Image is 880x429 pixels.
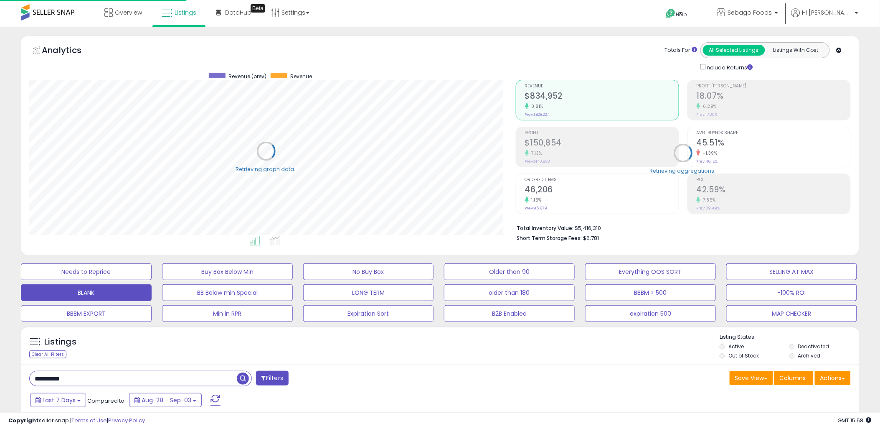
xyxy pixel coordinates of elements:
button: Everything OOS SORT [585,263,716,280]
h5: Listings [44,336,76,348]
button: Buy Box Below Min [162,263,293,280]
label: Archived [798,352,821,359]
button: Actions [815,371,851,385]
div: Totals For [665,46,697,54]
a: Terms of Use [71,416,107,424]
span: DataHub [225,8,251,17]
span: 2025-09-11 15:58 GMT [838,416,872,424]
button: BB Below min Special [162,284,293,301]
label: Active [728,343,744,350]
a: Help [659,2,704,27]
div: seller snap | | [8,417,145,425]
button: BBBM EXPORT [21,305,152,322]
button: BLANK [21,284,152,301]
strong: Copyright [8,416,39,424]
div: Include Returns [694,62,763,71]
button: Min in RPR [162,305,293,322]
span: Overview [115,8,142,17]
a: Privacy Policy [108,416,145,424]
div: Retrieving graph data.. [236,166,297,173]
button: Needs to Reprice [21,263,152,280]
span: Aug-28 - Sep-03 [142,396,191,404]
button: Aug-28 - Sep-03 [129,393,202,407]
span: Compared to: [87,397,126,405]
i: Get Help [666,8,676,19]
span: Columns [780,374,806,382]
button: expiration 500 [585,305,716,322]
button: SELLING AT MAX [726,263,857,280]
button: All Selected Listings [703,45,765,56]
button: Filters [256,371,289,386]
button: -100% ROI [726,284,857,301]
button: Save View [730,371,773,385]
button: Expiration Sort [303,305,434,322]
span: Listings [175,8,196,17]
div: Clear All Filters [29,350,66,358]
span: Help [676,11,687,18]
button: Last 7 Days [30,393,86,407]
a: Hi [PERSON_NAME] [791,8,858,27]
label: Deactivated [798,343,829,350]
button: MAP CHECKER [726,305,857,322]
button: Older than 90 [444,263,575,280]
span: Hi [PERSON_NAME] [802,8,852,17]
span: Sebago Foods [728,8,772,17]
button: Listings With Cost [765,45,827,56]
button: Columns [774,371,814,385]
h5: Analytics [42,44,98,58]
button: BBBM > 500 [585,284,716,301]
button: No Buy Box [303,263,434,280]
button: older than 180 [444,284,575,301]
p: Listing States: [720,333,859,341]
div: Retrieving aggregations.. [649,167,717,175]
button: B2B Enabled [444,305,575,322]
div: Tooltip anchor [251,4,265,13]
label: Out of Stock [728,352,759,359]
span: Last 7 Days [43,396,76,404]
button: LONG TERM [303,284,434,301]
